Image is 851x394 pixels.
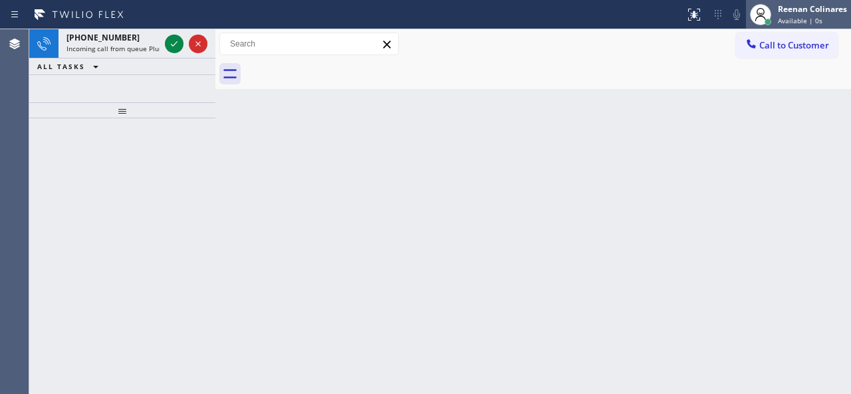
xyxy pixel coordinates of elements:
button: Mute [727,5,746,24]
div: Reenan Colinares [778,3,847,15]
span: Incoming call from queue Plumbing [66,44,178,53]
span: [PHONE_NUMBER] [66,32,140,43]
button: Accept [165,35,183,53]
input: Search [220,33,398,54]
span: Available | 0s [778,16,822,25]
button: Reject [189,35,207,53]
button: ALL TASKS [29,58,112,74]
span: ALL TASKS [37,62,85,71]
span: Call to Customer [759,39,829,51]
button: Call to Customer [736,33,838,58]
